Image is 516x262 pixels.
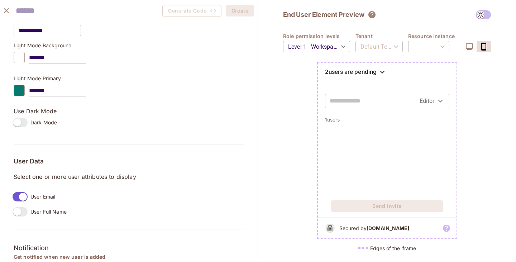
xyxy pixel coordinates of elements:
[30,119,57,126] span: Dark Mode
[14,107,244,115] p: Use Dark Mode
[14,43,244,48] p: Light Mode Background
[324,221,336,235] img: b&w logo
[283,37,350,57] div: Level 1 - Workspace Owner
[14,253,244,260] h4: Get notified when new user is added
[367,225,409,231] b: [DOMAIN_NAME]
[331,200,443,212] button: Send Invite
[368,10,376,19] svg: The element will only show tenant specific content. No user information will be visible across te...
[355,33,408,39] h4: Tenant
[325,68,377,76] div: 2 users are pending
[339,225,409,232] h5: Secured by
[408,33,455,39] h4: Resource Instance
[283,33,355,39] h4: Role permission levels
[355,37,403,57] div: Default Tenant
[14,243,244,253] h3: Notification
[226,5,254,16] button: Create
[420,95,445,107] div: Editor
[30,193,55,200] span: User Email
[14,76,244,81] p: Light Mode Primary
[14,173,244,181] p: Select one or more user attributes to display
[162,5,221,16] span: Create the element to generate code
[162,5,221,16] button: Generate Code
[30,208,67,215] span: User Full Name
[283,10,364,19] h2: End User Element Preview
[370,245,416,252] h5: Edges of the iframe
[325,116,449,123] p: 1 users
[14,158,244,165] h5: User Data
